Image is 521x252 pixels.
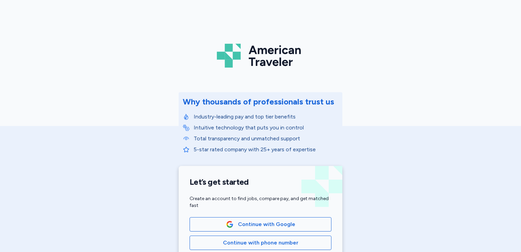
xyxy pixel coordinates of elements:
span: Continue with Google [238,220,295,228]
span: Continue with phone number [223,239,298,247]
p: Intuitive technology that puts you in control [194,124,338,132]
button: Continue with phone number [190,236,331,250]
div: Create an account to find jobs, compare pay, and get matched fast [190,195,331,209]
h1: Let’s get started [190,177,331,187]
p: Total transparency and unmatched support [194,135,338,143]
div: Why thousands of professionals trust us [183,96,334,107]
p: 5-star rated company with 25+ years of expertise [194,145,338,154]
p: Industry-leading pay and top tier benefits [194,113,338,121]
button: Google LogoContinue with Google [190,217,331,232]
img: Google Logo [226,221,234,228]
img: Logo [217,41,304,70]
